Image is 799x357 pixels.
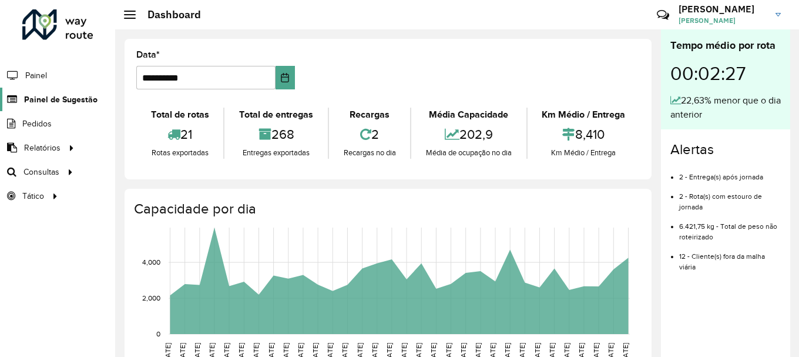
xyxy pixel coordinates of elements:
[227,122,324,147] div: 268
[136,48,160,62] label: Data
[531,147,637,159] div: Km Médio / Entrega
[142,294,160,302] text: 2,000
[531,108,637,122] div: Km Médio / Entrega
[22,118,52,130] span: Pedidos
[670,54,781,94] div: 00:02:27
[332,108,407,122] div: Recargas
[679,163,781,182] li: 2 - Entrega(s) após jornada
[156,330,160,338] text: 0
[24,142,61,154] span: Relatórios
[136,8,201,21] h2: Dashboard
[22,190,44,202] span: Tático
[650,2,676,28] a: Contato Rápido
[414,122,523,147] div: 202,9
[670,38,781,54] div: Tempo médio por rota
[679,15,767,26] span: [PERSON_NAME]
[25,69,47,82] span: Painel
[276,66,295,89] button: Choose Date
[414,147,523,159] div: Média de ocupação no dia
[679,182,781,212] li: 2 - Rota(s) com estouro de jornada
[670,94,781,122] div: 22,63% menor que o dia anterior
[139,122,220,147] div: 21
[139,147,220,159] div: Rotas exportadas
[332,122,407,147] div: 2
[679,242,781,272] li: 12 - Cliente(s) fora da malha viária
[139,108,220,122] div: Total de rotas
[227,108,324,122] div: Total de entregas
[679,212,781,242] li: 6.421,75 kg - Total de peso não roteirizado
[332,147,407,159] div: Recargas no dia
[24,94,98,106] span: Painel de Sugestão
[670,141,781,158] h4: Alertas
[227,147,324,159] div: Entregas exportadas
[679,4,767,15] h3: [PERSON_NAME]
[23,166,59,178] span: Consultas
[134,201,640,218] h4: Capacidade por dia
[142,258,160,266] text: 4,000
[414,108,523,122] div: Média Capacidade
[531,122,637,147] div: 8,410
